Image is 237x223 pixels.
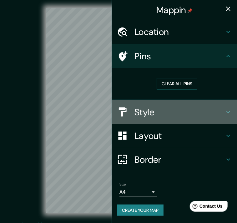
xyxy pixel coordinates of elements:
[181,199,230,216] iframe: Help widget launcher
[157,78,197,90] button: Clear all pins
[112,44,237,68] div: Pins
[134,51,224,62] h4: Pins
[188,8,193,13] img: pin-icon.png
[46,8,191,213] canvas: Map
[112,148,237,171] div: Border
[134,154,224,165] h4: Border
[112,100,237,124] div: Style
[112,20,237,44] div: Location
[119,181,126,187] label: Size
[134,130,224,141] h4: Layout
[156,4,193,16] h4: Mappin
[112,124,237,148] div: Layout
[119,187,157,197] div: A4
[117,205,164,216] button: Create your map
[134,26,224,37] h4: Location
[134,107,224,118] h4: Style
